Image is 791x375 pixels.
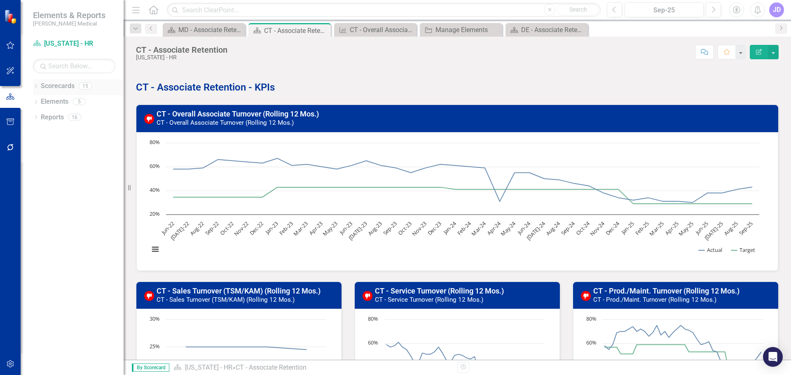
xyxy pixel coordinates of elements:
[368,339,378,346] text: 60%
[157,296,295,303] small: CT - Sales Turnover (TSM/KAM) (Rolling 12 Mos.)
[185,363,232,371] a: [US_STATE] - HR
[703,220,725,242] text: [DATE]-25
[363,291,372,301] img: Below Target
[150,162,160,170] text: 60%
[648,220,665,237] text: Mar-25
[769,2,784,17] button: JD
[593,286,740,295] a: CT - Prod./Maint. Turnover (Rolling 12 Mos.)
[677,220,695,238] text: May-25
[557,4,599,16] button: Search
[173,363,451,373] div: »
[366,220,384,237] text: Aug-23
[663,220,680,236] text: Apr-25
[232,220,250,237] text: Nov-22
[336,25,414,35] a: CT - Overall Associate Turnover (Rolling 12 Mos.)
[264,26,329,36] div: CT - Associate Retention
[157,109,319,118] a: CT - Overall Associate Turnover (Rolling 12 Mos.)
[470,219,487,237] text: Mar-24
[625,2,704,17] button: Sep-25
[508,25,586,35] a: DE - Associate Retention
[485,219,502,236] text: Apr-24
[263,220,280,236] text: Jan-23
[337,220,353,236] text: Jun-23
[150,186,160,193] text: 40%
[435,25,500,35] div: Manage Elements
[144,114,154,124] img: Below Target
[136,82,275,93] strong: CT - Associate Retention - KPIs
[544,219,562,237] text: Aug-24
[521,25,586,35] div: DE - Associate Retention
[525,219,547,242] text: [DATE]-24
[693,220,709,236] text: Jun-25
[144,291,154,301] img: Below Target
[157,119,294,126] small: CT - Overall Associate Turnover (Rolling 12 Mos.)
[321,220,339,238] text: May-23
[236,363,307,371] div: CT - Associate Retention
[68,114,81,121] div: 16
[307,220,324,236] text: Apr-23
[634,220,651,237] text: Feb-25
[159,220,176,236] text: Jun-22
[604,219,621,237] text: Dec-24
[136,54,227,61] div: [US_STATE] - HR
[150,315,160,322] text: 30%
[441,219,458,236] text: Jan-24
[145,139,770,262] div: Chart. Highcharts interactive chart.
[593,296,716,303] small: CT - Prod./Maint. Turnover (Rolling 12 Mos.)
[79,83,92,90] div: 15
[150,138,160,146] text: 80%
[699,246,722,254] button: Show Actual
[627,5,701,15] div: Sep-25
[73,98,86,105] div: 5
[722,220,740,237] text: Aug-25
[619,220,636,236] text: Jan-25
[136,45,227,54] div: CT - Associate Retention
[169,220,191,242] text: [DATE]-22
[278,220,295,237] text: Feb-23
[33,10,105,20] span: Elements & Reports
[737,220,754,237] text: Sep-25
[456,219,473,237] text: Feb-24
[41,113,64,122] a: Reports
[426,220,443,237] text: Dec-23
[145,139,763,262] svg: Interactive chart
[248,220,265,237] text: Dec-22
[368,315,378,322] text: 80%
[375,296,483,303] small: CT - Service Turnover (Rolling 12 Mos.)
[396,220,413,236] text: Oct-23
[150,210,160,217] text: 20%
[381,220,398,237] text: Sep-23
[150,244,161,255] button: View chart menu, Chart
[581,291,591,301] img: Below Target
[375,286,504,295] a: CT - Service Turnover (Rolling 12 Mos.)
[33,39,115,49] a: [US_STATE] - HR
[410,220,428,237] text: Nov-23
[218,220,235,236] text: Oct-22
[188,220,206,237] text: Aug-22
[350,25,414,35] div: CT - Overall Associate Turnover (Rolling 12 Mos.)
[515,219,532,236] text: Jun-24
[499,219,517,238] text: May-24
[586,315,597,322] text: 80%
[588,219,606,237] text: Nov-24
[731,246,756,254] button: Show Target
[150,342,160,350] text: 25%
[574,219,591,236] text: Oct-24
[347,220,369,242] text: [DATE]-23
[204,220,220,237] text: Sep-22
[586,339,597,346] text: 60%
[157,286,321,295] a: CT - Sales Turnover (TSM/KAM) (Rolling 12 Mos.)
[569,6,587,13] span: Search
[422,25,500,35] a: Manage Elements
[33,59,115,73] input: Search Below...
[41,97,68,107] a: Elements
[41,82,75,91] a: Scorecards
[165,25,243,35] a: MD - Associate Retention
[763,347,783,367] div: Open Intercom Messenger
[132,363,169,372] span: By Scorecard
[4,9,19,24] img: ClearPoint Strategy
[292,220,309,237] text: Mar-23
[167,3,601,17] input: Search ClearPoint...
[33,20,105,27] small: [PERSON_NAME] Medical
